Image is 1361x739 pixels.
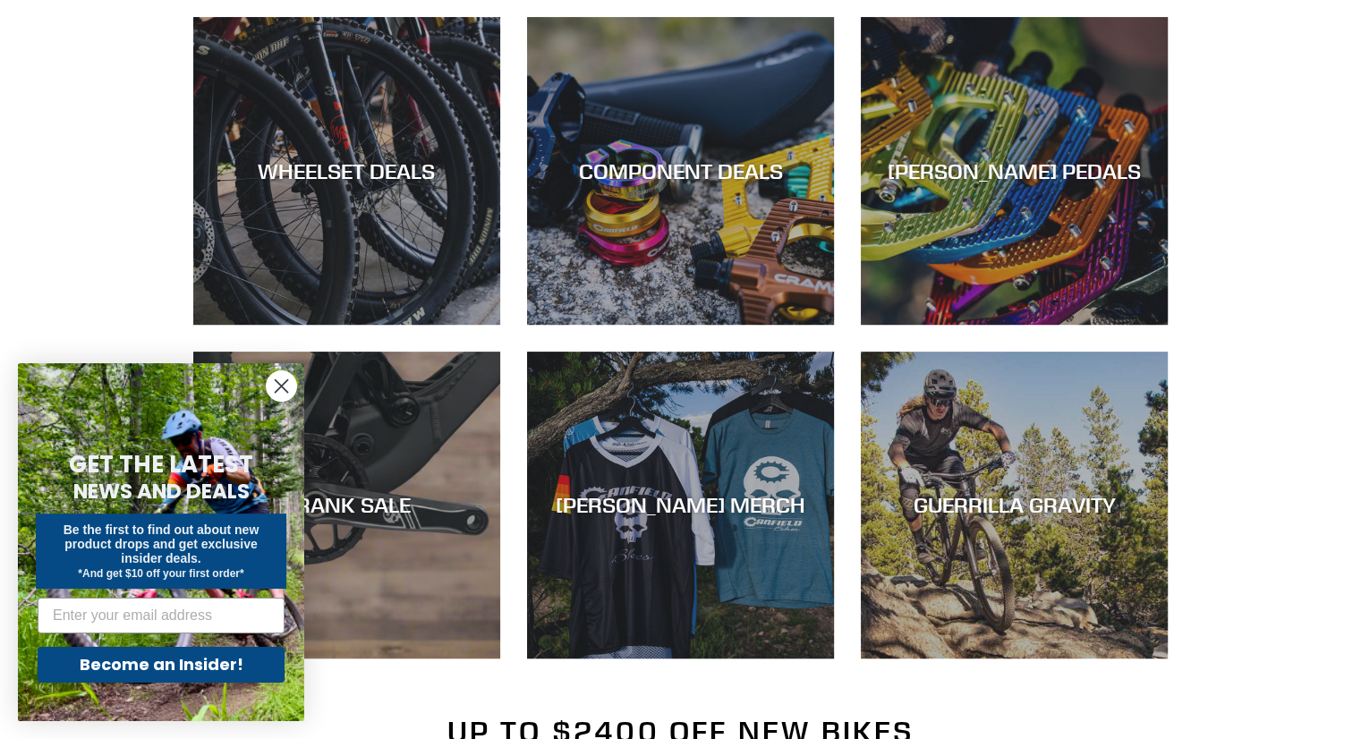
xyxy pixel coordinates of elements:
div: WHEELSET DEALS [193,158,500,184]
span: GET THE LATEST [69,448,253,480]
span: Be the first to find out about new product drops and get exclusive insider deals. [64,522,259,565]
div: COMPONENT DEALS [527,158,834,184]
a: CRANK SALE [193,352,500,658]
a: WHEELSET DEALS [193,17,500,324]
span: NEWS AND DEALS [73,477,250,505]
button: Close dialog [266,370,297,402]
a: GUERRILLA GRAVITY [861,352,1168,658]
div: [PERSON_NAME] PEDALS [861,158,1168,184]
input: Enter your email address [38,598,285,633]
a: [PERSON_NAME] MERCH [527,352,834,658]
a: COMPONENT DEALS [527,17,834,324]
div: GUERRILLA GRAVITY [861,492,1168,518]
div: CRANK SALE [193,492,500,518]
button: Become an Insider! [38,647,285,683]
div: [PERSON_NAME] MERCH [527,492,834,518]
a: [PERSON_NAME] PEDALS [861,17,1168,324]
span: *And get $10 off your first order* [78,567,243,580]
